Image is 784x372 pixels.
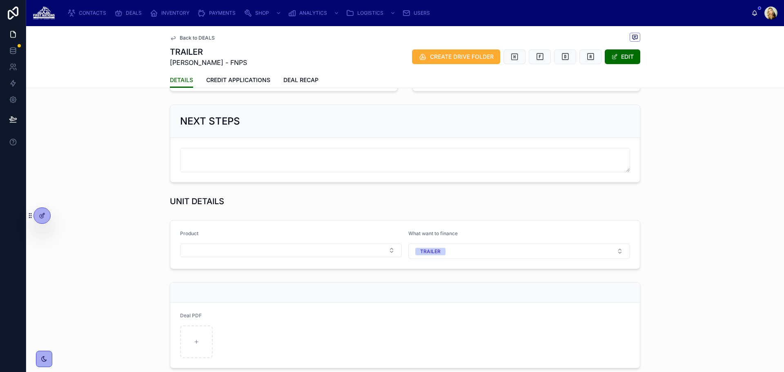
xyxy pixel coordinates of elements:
a: DEAL RECAP [283,73,318,89]
span: Product [180,230,198,236]
a: PAYMENTS [195,6,241,20]
a: INVENTORY [147,6,195,20]
span: CREATE DRIVE FOLDER [430,53,494,61]
span: Deal PDF [180,312,202,319]
a: USERS [400,6,436,20]
a: CREDIT APPLICATIONS [206,73,270,89]
span: DEAL RECAP [283,76,318,84]
span: What want to finance [408,230,458,236]
span: Back to DEALS [180,35,215,41]
span: ANALYTICS [299,10,327,16]
a: DEALS [112,6,147,20]
span: INVENTORY [161,10,189,16]
a: SHOP [241,6,285,20]
a: CONTACTS [65,6,112,20]
a: LOGISTICS [343,6,400,20]
h2: NEXT STEPS [180,115,240,128]
span: CONTACTS [79,10,106,16]
div: scrollable content [62,4,751,22]
button: CREATE DRIVE FOLDER [412,49,500,64]
button: Select Button [180,243,402,257]
span: LOGISTICS [357,10,383,16]
img: App logo [33,7,55,20]
span: PAYMENTS [209,10,236,16]
span: DEALS [126,10,142,16]
h1: UNIT DETAILS [170,196,224,207]
button: EDIT [605,49,640,64]
a: ANALYTICS [285,6,343,20]
span: [PERSON_NAME] - FNPS [170,58,247,67]
a: Back to DEALS [170,35,215,41]
span: SHOP [255,10,269,16]
div: TRAILER [420,248,441,255]
span: DETAILS [170,76,193,84]
a: DETAILS [170,73,193,88]
button: Select Button [408,243,630,259]
span: USERS [414,10,430,16]
span: CREDIT APPLICATIONS [206,76,270,84]
h1: TRAILER [170,46,247,58]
